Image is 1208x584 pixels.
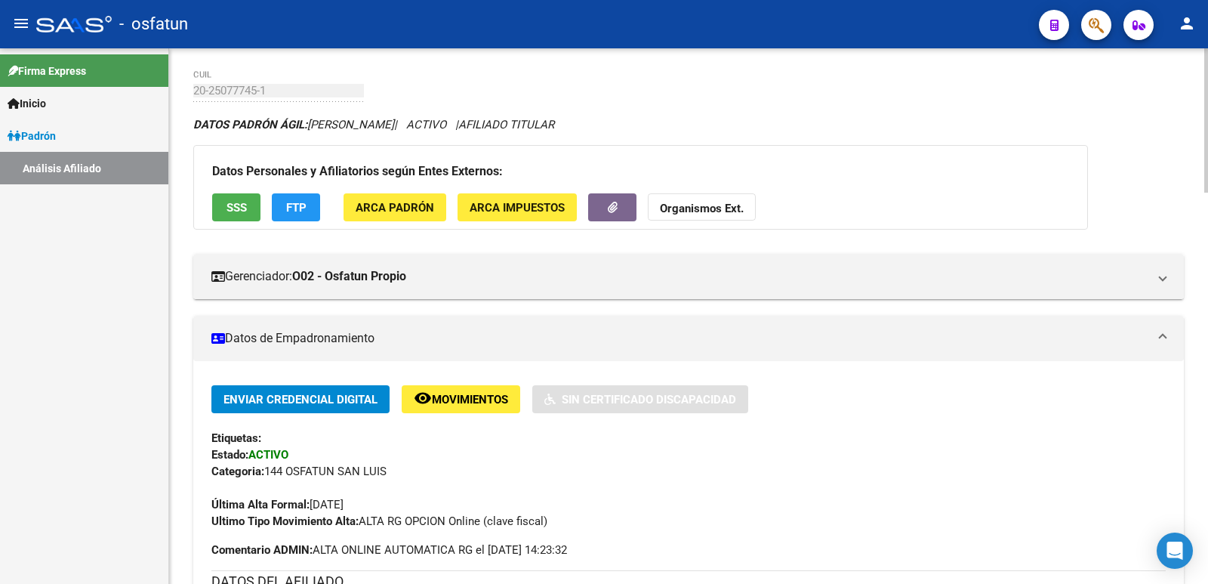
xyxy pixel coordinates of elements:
button: ARCA Padrón [344,193,446,221]
mat-expansion-panel-header: Gerenciador:O02 - Osfatun Propio [193,254,1184,299]
span: [DATE] [211,498,344,511]
span: ALTA RG OPCION Online (clave fiscal) [211,514,547,528]
div: Open Intercom Messenger [1157,533,1193,569]
span: ALTA ONLINE AUTOMATICA RG el [DATE] 14:23:32 [211,542,567,558]
span: Sin Certificado Discapacidad [562,393,736,406]
span: AFILIADO TITULAR [458,118,554,131]
span: [PERSON_NAME] [193,118,394,131]
span: Enviar Credencial Digital [223,393,377,406]
i: | ACTIVO | [193,118,554,131]
span: Inicio [8,95,46,112]
span: Padrón [8,128,56,144]
strong: Organismos Ext. [660,202,744,215]
strong: Etiquetas: [211,431,261,445]
mat-icon: person [1178,14,1196,32]
mat-panel-title: Gerenciador: [211,268,1148,285]
button: ARCA Impuestos [458,193,577,221]
button: SSS [212,193,260,221]
button: Organismos Ext. [648,193,756,221]
strong: Estado: [211,448,248,462]
span: Firma Express [8,63,86,79]
button: Movimientos [402,385,520,413]
strong: DATOS PADRÓN ÁGIL: [193,118,307,131]
button: FTP [272,193,320,221]
span: - osfatun [119,8,188,41]
mat-expansion-panel-header: Datos de Empadronamiento [193,316,1184,361]
button: Sin Certificado Discapacidad [532,385,748,413]
strong: Ultimo Tipo Movimiento Alta: [211,514,359,528]
strong: Última Alta Formal: [211,498,310,511]
strong: Categoria: [211,465,264,478]
h3: Datos Personales y Afiliatorios según Entes Externos: [212,161,1069,182]
mat-icon: remove_red_eye [414,389,432,407]
mat-panel-title: Datos de Empadronamiento [211,330,1148,347]
span: ARCA Impuestos [470,201,565,215]
strong: Comentario ADMIN: [211,543,313,557]
mat-icon: menu [12,14,30,32]
div: 144 OSFATUN SAN LUIS [211,463,1166,480]
span: FTP [286,201,307,215]
span: SSS [226,201,247,215]
span: ARCA Padrón [356,201,434,215]
strong: ACTIVO [248,448,288,462]
span: Movimientos [432,393,508,406]
strong: O02 - Osfatun Propio [292,268,406,285]
button: Enviar Credencial Digital [211,385,390,413]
